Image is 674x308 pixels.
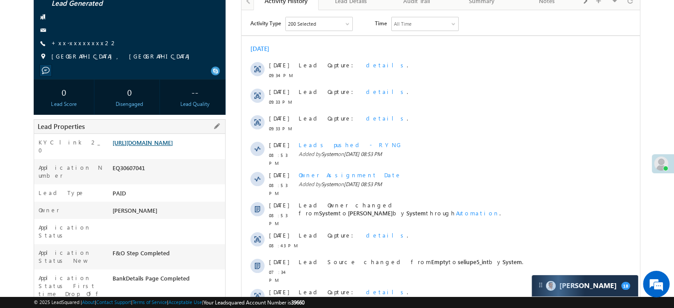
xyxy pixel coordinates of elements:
[27,61,54,69] span: 09:34 PM
[57,78,349,86] div: .
[167,84,223,100] div: --
[27,131,47,139] span: [DATE]
[214,199,258,207] span: Automation
[39,249,103,265] label: Application Status New
[27,278,47,286] span: [DATE]
[27,104,47,112] span: [DATE]
[531,275,639,297] div: carter-dragCarter[PERSON_NAME]18
[36,84,92,100] div: 0
[261,248,281,255] span: System
[102,171,140,177] span: [DATE] 08:53 PM
[80,140,96,147] span: System
[78,199,97,207] span: System
[106,199,151,207] span: [PERSON_NAME]
[27,288,54,296] span: 07:29 PM
[57,278,117,285] span: Lead Capture:
[57,140,349,148] span: Added by on
[27,88,54,96] span: 09:33 PM
[57,51,349,59] div: .
[27,258,54,274] span: 07:34 PM
[110,274,225,286] div: BankDetails Page Completed
[39,274,103,298] label: Application Status First time Drop Off
[216,248,247,255] span: seliupe5_int
[82,299,95,305] a: About
[125,221,165,229] span: details
[57,191,259,207] span: Lead Owner changed from to by through .
[113,207,157,214] span: [PERSON_NAME]
[44,7,111,20] div: Sales Activity,Email Bounced,Email Link Clicked,Email Marked Spam,Email Opened & 195 more..
[133,7,145,20] span: Time
[27,231,54,239] span: 08:43 PM
[27,248,47,256] span: [DATE]
[203,299,304,306] span: Your Leadsquared Account Number is
[165,199,184,207] span: System
[113,139,173,146] a: [URL][DOMAIN_NAME]
[168,299,202,305] a: Acceptable Use
[57,78,117,85] span: Lead Capture:
[9,7,39,20] span: Activity Type
[27,171,54,187] span: 08:53 PM
[101,84,157,100] div: 0
[39,164,103,179] label: Application Number
[57,51,117,58] span: Lead Capture:
[125,278,165,285] span: details
[57,161,160,168] span: Owner Assignment Date
[51,39,117,47] a: +xx-xxxxxxxx22
[102,140,140,147] span: [DATE] 08:53 PM
[51,52,194,61] span: [GEOGRAPHIC_DATA], [GEOGRAPHIC_DATA]
[39,206,59,214] label: Owner
[27,141,54,157] span: 08:53 PM
[190,248,207,255] span: Empty
[125,104,165,112] span: details
[125,51,165,58] span: details
[27,51,47,59] span: [DATE]
[27,191,47,199] span: [DATE]
[27,114,54,122] span: 09:33 PM
[110,249,225,261] div: F&O Step Completed
[57,170,349,178] span: Added by on
[57,104,349,112] div: .
[9,35,38,43] div: [DATE]
[57,278,349,286] div: .
[152,10,170,18] div: All Time
[132,299,167,305] a: Terms of Service
[27,161,47,169] span: [DATE]
[27,201,54,217] span: 08:53 PM
[57,248,282,255] span: Lead Source changed from to by .
[34,298,304,307] span: © 2025 LeadSquared | | | | |
[38,122,85,131] span: Lead Properties
[101,100,157,108] div: Disengaged
[96,299,131,305] a: Contact Support
[546,281,556,291] img: Carter
[39,223,103,239] label: Application Status
[57,221,117,229] span: Lead Capture:
[167,100,223,108] div: Lead Quality
[57,221,349,229] div: .
[47,10,74,18] div: 200 Selected
[125,78,165,85] span: details
[36,100,92,108] div: Lead Score
[537,281,544,289] img: carter-drag
[110,164,225,176] div: EQ30607041
[39,138,103,154] label: KYC link 2_0
[57,104,117,112] span: Lead Capture:
[27,78,47,86] span: [DATE]
[559,281,617,290] span: Carter
[291,299,304,306] span: 39660
[110,189,225,201] div: PAID
[39,189,85,197] label: Lead Type
[80,171,96,177] span: System
[27,221,47,229] span: [DATE]
[57,131,160,138] span: Leads pushed - RYNG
